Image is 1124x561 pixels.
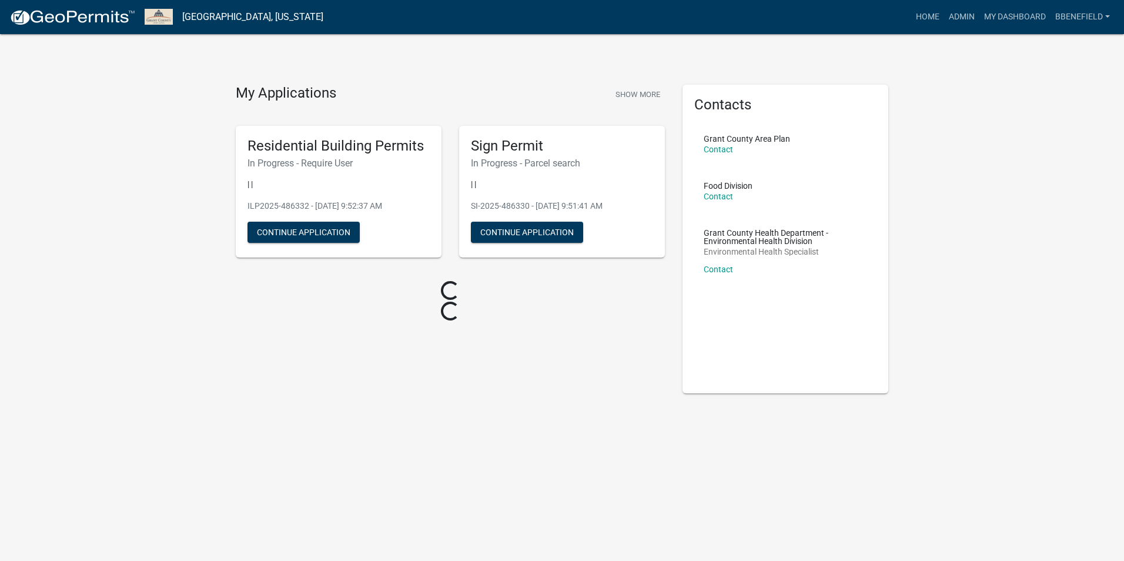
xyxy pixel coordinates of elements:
a: Contact [704,145,733,154]
button: Continue Application [471,222,583,243]
a: Home [911,6,944,28]
p: Grant County Area Plan [704,135,790,143]
p: | | [247,178,430,191]
h4: My Applications [236,85,336,102]
a: [GEOGRAPHIC_DATA], [US_STATE] [182,7,323,27]
p: Environmental Health Specialist [704,248,867,256]
h5: Sign Permit [471,138,653,155]
a: Contact [704,265,733,274]
h6: In Progress - Parcel search [471,158,653,169]
h6: In Progress - Require User [247,158,430,169]
p: Food Division [704,182,752,190]
p: ILP2025-486332 - [DATE] 9:52:37 AM [247,200,430,212]
h5: Residential Building Permits [247,138,430,155]
a: BBenefield [1051,6,1115,28]
button: Continue Application [247,222,360,243]
img: Grant County, Indiana [145,9,173,25]
a: Contact [704,192,733,201]
a: Admin [944,6,979,28]
p: | | [471,178,653,191]
button: Show More [611,85,665,104]
p: SI-2025-486330 - [DATE] 9:51:41 AM [471,200,653,212]
p: Grant County Health Department - Environmental Health Division [704,229,867,245]
a: My Dashboard [979,6,1051,28]
h5: Contacts [694,96,877,113]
